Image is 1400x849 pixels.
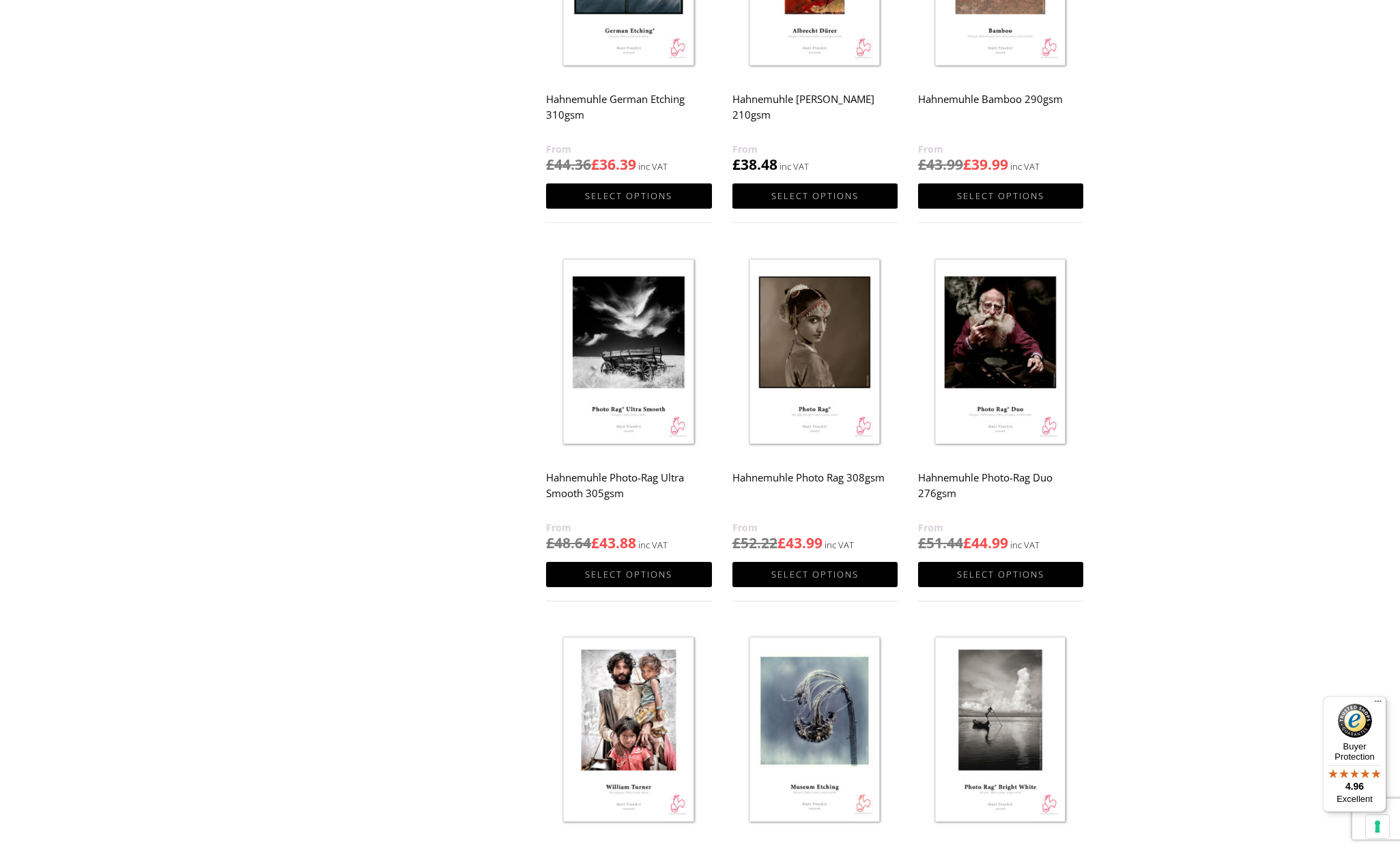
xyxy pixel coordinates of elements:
[732,87,898,141] h2: Hahnemuhle [PERSON_NAME] 210gsm
[732,250,898,456] img: Hahnemuhle Photo Rag 308gsm
[546,562,711,587] a: Select options for “Hahnemuhle Photo-Rag Ultra Smooth 305gsm”
[918,250,1083,553] a: Hahnemuhle Photo-Rag Duo 276gsm £51.44£44.99
[963,155,971,174] span: £
[546,465,711,520] h2: Hahnemuhle Photo-Rag Ultra Smooth 305gsm
[546,250,711,553] a: Hahnemuhle Photo-Rag Ultra Smooth 305gsm £48.64£43.88
[1323,741,1386,762] p: Buyer Protection
[591,533,636,552] bdi: 43.88
[732,627,898,834] img: Hahnemuhle Museum Etching 350gsm
[1323,696,1386,812] button: Trusted Shops TrustmarkBuyer Protection4.96Excellent
[546,155,591,174] bdi: 44.36
[1323,794,1386,805] p: Excellent
[918,155,963,174] bdi: 43.99
[546,627,711,834] img: Hahnemuhle William Turner 310gsm
[918,87,1083,141] h2: Hahnemuhle Bamboo 290gsm
[732,562,898,587] a: Select options for “Hahnemuhle Photo Rag 308gsm”
[777,533,786,552] span: £
[732,465,898,520] h2: Hahnemuhle Photo Rag 308gsm
[732,533,777,552] bdi: 52.22
[918,533,926,552] span: £
[732,533,741,552] span: £
[591,533,599,552] span: £
[546,250,711,456] img: Hahnemuhle Photo-Rag Ultra Smooth 305gsm
[732,250,898,553] a: Hahnemuhle Photo Rag 308gsm £52.22£43.99
[591,155,636,174] bdi: 36.39
[546,533,554,552] span: £
[918,250,1083,456] img: Hahnemuhle Photo-Rag Duo 276gsm
[918,562,1083,587] a: Select options for “Hahnemuhle Photo-Rag Duo 276gsm”
[777,533,823,552] bdi: 43.99
[1370,696,1386,713] button: Menu
[546,155,554,174] span: £
[732,155,741,174] span: £
[546,87,711,141] h2: Hahnemuhle German Etching 310gsm
[918,155,926,174] span: £
[1345,781,1364,792] span: 4.96
[546,183,711,209] a: Select options for “Hahnemuhle German Etching 310gsm”
[963,533,1008,552] bdi: 44.99
[546,533,591,552] bdi: 48.64
[732,183,898,209] a: Select options for “Hahnemuhle Albrecht Durer 210gsm”
[918,533,963,552] bdi: 51.44
[918,465,1083,520] h2: Hahnemuhle Photo-Rag Duo 276gsm
[918,627,1083,834] img: Hahnemuhle Photo-Rag Bright White 310gsm
[1338,704,1372,738] img: Trusted Shops Trustmark
[963,155,1008,174] bdi: 39.99
[1366,815,1389,838] button: Your consent preferences for tracking technologies
[591,155,599,174] span: £
[732,155,777,174] bdi: 38.48
[918,183,1083,209] a: Select options for “Hahnemuhle Bamboo 290gsm”
[963,533,971,552] span: £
